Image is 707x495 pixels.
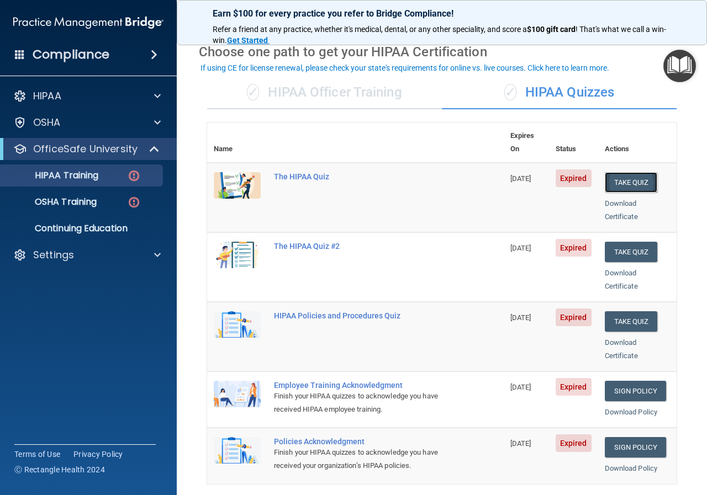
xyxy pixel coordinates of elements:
a: Download Policy [605,464,658,472]
button: Take Quiz [605,311,658,332]
strong: $100 gift card [527,25,576,34]
a: Privacy Policy [73,449,123,460]
th: Name [207,123,267,163]
span: [DATE] [510,244,531,252]
a: Get Started [227,36,270,45]
a: Terms of Use [14,449,60,460]
p: Earn $100 for every practice you refer to Bridge Compliance! [213,8,671,19]
span: Expired [556,434,592,452]
span: Expired [556,169,592,187]
div: If using CE for license renewal, please check your state's requirements for online vs. live cours... [201,64,609,72]
a: Download Policy [605,408,658,416]
th: Expires On [504,123,549,163]
span: Refer a friend at any practice, whether it's medical, dental, or any other speciality, and score a [213,25,527,34]
div: Finish your HIPAA quizzes to acknowledge you have received HIPAA employee training. [274,390,449,416]
a: Settings [13,248,161,262]
img: danger-circle.6113f641.png [127,195,141,209]
th: Actions [598,123,677,163]
p: Continuing Education [7,223,158,234]
div: Policies Acknowledgment [274,437,449,446]
span: [DATE] [510,439,531,448]
a: Download Certificate [605,199,638,221]
span: Expired [556,378,592,396]
button: Take Quiz [605,242,658,262]
img: danger-circle.6113f641.png [127,169,141,183]
span: [DATE] [510,313,531,322]
span: ✓ [247,84,259,100]
button: Open Resource Center [663,50,696,82]
div: The HIPAA Quiz #2 [274,242,449,251]
div: HIPAA Policies and Procedures Quiz [274,311,449,320]
p: HIPAA Training [7,170,98,181]
span: ! That's what we call a win-win. [213,25,666,45]
a: Sign Policy [605,381,666,401]
h4: Compliance [33,47,109,62]
a: OSHA [13,116,161,129]
th: Status [549,123,598,163]
p: OSHA [33,116,61,129]
div: Choose one path to get your HIPAA Certification [199,36,685,68]
button: If using CE for license renewal, please check your state's requirements for online vs. live cours... [199,62,611,73]
div: HIPAA Quizzes [442,76,677,109]
img: PMB logo [13,12,163,34]
div: Employee Training Acknowledgment [274,381,449,390]
p: HIPAA [33,89,61,103]
a: Sign Policy [605,437,666,457]
div: The HIPAA Quiz [274,172,449,181]
a: Download Certificate [605,338,638,360]
p: Settings [33,248,74,262]
p: OfficeSafe University [33,142,138,156]
span: Ⓒ Rectangle Health 2024 [14,464,105,475]
a: Download Certificate [605,269,638,290]
a: HIPAA [13,89,161,103]
p: OSHA Training [7,196,97,207]
span: [DATE] [510,174,531,183]
span: Expired [556,239,592,257]
button: Take Quiz [605,172,658,193]
span: Expired [556,308,592,326]
span: ✓ [504,84,516,100]
a: OfficeSafe University [13,142,160,156]
strong: Get Started [227,36,268,45]
div: HIPAA Officer Training [207,76,442,109]
div: Finish your HIPAA quizzes to acknowledge you have received your organization’s HIPAA policies. [274,446,449,472]
span: [DATE] [510,383,531,391]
